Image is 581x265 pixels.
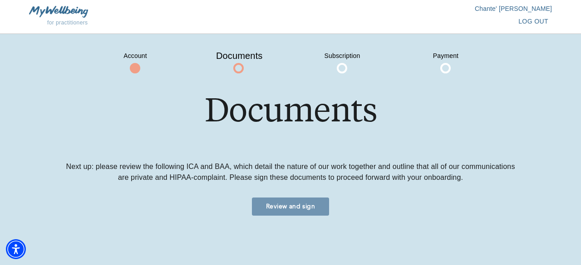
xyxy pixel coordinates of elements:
span: for practitioners [47,19,88,26]
span: Review and sign [256,202,325,211]
div: Accessibility Menu [6,239,26,259]
img: MyWellbeing [29,6,88,17]
p: Chante' [PERSON_NAME] [290,4,552,13]
span: Payment [423,48,468,63]
button: Review and sign [252,198,329,216]
button: log out [515,13,552,30]
span: log out [518,16,548,27]
span: Documents [216,48,261,63]
h1: Documents [60,94,520,161]
p: Next up: please review the following ICA and BAA, which detail the nature of our work together an... [60,161,520,183]
span: Subscription [320,48,365,63]
span: Account [113,48,158,63]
